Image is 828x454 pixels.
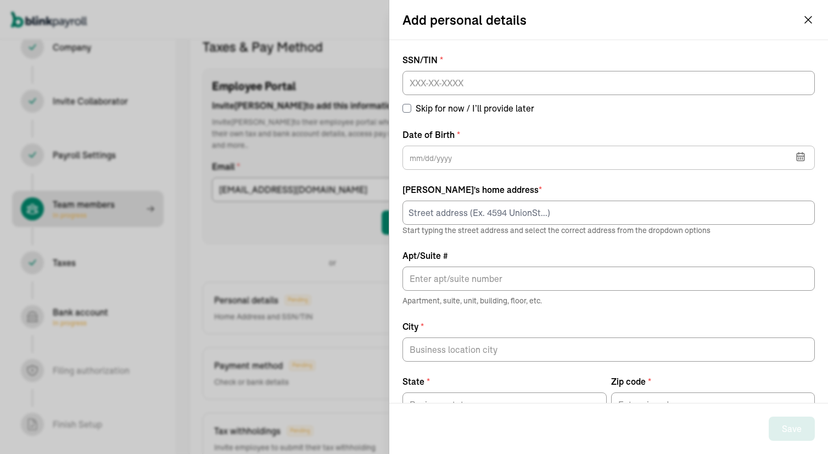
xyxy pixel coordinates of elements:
div: [PERSON_NAME] 's home address [402,183,815,196]
label: City [402,320,815,333]
input: Street address (Ex. 4594 UnionSt...) [402,201,815,225]
span: Apartment, suite, unit, building, floor, etc. [402,295,815,307]
div: Save [782,422,802,435]
label: Date of Birth [402,128,815,141]
input: City [402,337,815,362]
input: XXX-XX-XXXX [402,71,815,95]
input: mm/dd/yyyy [402,146,815,170]
label: Skip for now / I’ll provide later [402,102,815,115]
label: State [402,375,607,388]
label: SSN/TIN [402,53,815,67]
input: Zip code [611,392,815,417]
label: Apt/Suite # [402,249,815,262]
button: Save [769,417,815,441]
input: State [402,392,607,417]
label: Zip code [611,375,815,388]
input: Skip for now / I’ll provide later [402,104,411,113]
h2: Add personal details [402,11,527,29]
p: Start typing the street address and select the correct address from the dropdown options [402,225,815,236]
input: Apt/Suite # [402,267,815,291]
